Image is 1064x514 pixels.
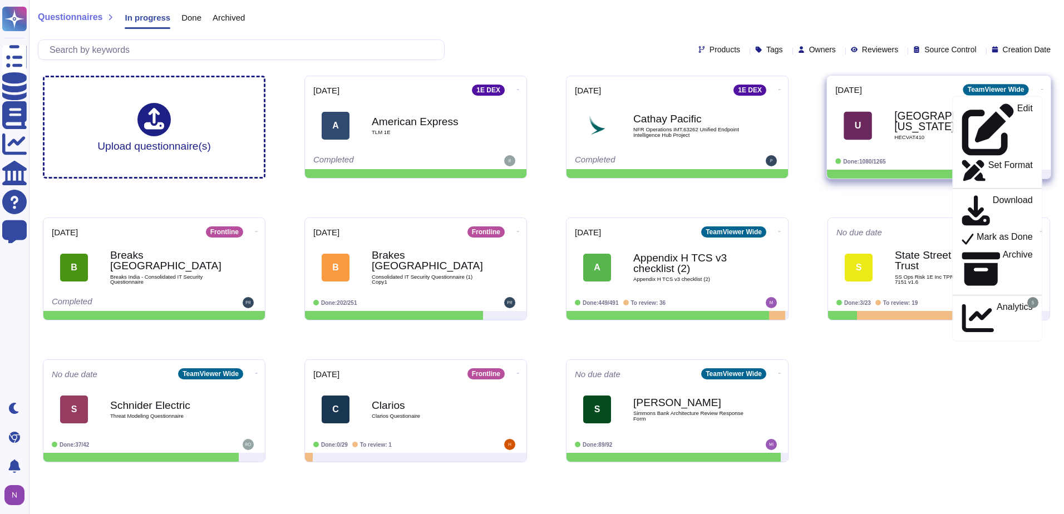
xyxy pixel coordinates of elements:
span: In progress [125,13,170,22]
span: Questionnaires [38,13,102,22]
span: To review: 36 [631,300,666,306]
span: Products [710,46,740,53]
img: user [766,297,777,308]
span: Archived [213,13,245,22]
b: Schnider Electric [110,400,221,411]
a: Archive [953,248,1042,290]
span: Done: 1080/1265 [843,158,885,164]
div: 1E DEX [733,85,766,96]
span: Creation Date [1003,46,1051,53]
a: Edit [953,101,1042,158]
b: Appendix H TCS v3 checklist (2) [633,253,745,274]
span: [DATE] [52,228,78,236]
span: Source Control [924,46,976,53]
p: Mark as Done [977,232,1033,245]
b: [PERSON_NAME] [633,397,745,408]
div: B [60,254,88,281]
div: Completed [575,155,711,166]
b: American Express [372,116,483,127]
b: [GEOGRAPHIC_DATA][US_STATE] [894,111,1007,132]
span: Done: 89/92 [583,442,612,448]
div: S [845,254,873,281]
img: user [766,439,777,450]
img: user [243,439,254,450]
b: Cathay Pacific [633,113,745,124]
div: Frontline [467,368,505,379]
img: Logo [583,112,611,140]
div: A [583,254,611,281]
img: user [504,439,515,450]
span: [DATE] [575,86,601,95]
button: user [2,483,32,507]
div: Completed [313,155,450,166]
p: Edit [1017,104,1033,156]
span: To review: 19 [883,300,918,306]
span: Tags [766,46,783,53]
img: user [4,485,24,505]
div: TeamViewer Wide [963,84,1029,95]
div: A [322,112,349,140]
a: Set Format [953,158,1042,184]
span: HECVAT410 [894,135,1007,141]
span: Done: 449/491 [583,300,619,306]
div: TeamViewer Wide [701,226,766,238]
span: NFR Operations IMT.63262 Unified Endpoint Intelligence Hub Project [633,127,745,137]
p: Set Format [988,161,1033,181]
span: [DATE] [313,228,339,236]
div: TeamViewer Wide [178,368,243,379]
span: Simmons Bank Architecture Review Response Form [633,411,745,421]
a: Mark as Done [953,229,1042,248]
a: Analytics [953,300,1042,337]
div: S [583,396,611,423]
span: No due date [575,370,620,378]
span: Done: 202/251 [321,300,357,306]
img: user [1027,297,1038,308]
span: Done: 37/42 [60,442,89,448]
div: 1E DEX [472,85,505,96]
span: Done: 3/23 [844,300,871,306]
span: [DATE] [313,86,339,95]
input: Search by keywords [44,40,444,60]
span: Threat Modeling Questionnaire [110,413,221,419]
span: [DATE] [313,370,339,378]
div: Upload questionnaire(s) [97,103,211,151]
span: No due date [52,370,97,378]
span: Done: 0/29 [321,442,348,448]
div: U [844,111,872,140]
span: Clarios Questionaire [372,413,483,419]
span: SS Ops Risk 1E Inc TPRA 7100040 Scope 7151 v1.6 [895,274,1006,285]
div: Frontline [206,226,243,238]
img: user [766,155,777,166]
b: Brakes [GEOGRAPHIC_DATA] [372,250,483,271]
span: Owners [809,46,836,53]
div: C [322,396,349,423]
img: user [504,297,515,308]
p: Analytics [997,303,1033,334]
span: Breaks India - Consolidated IT Security Questionnaire [110,274,221,285]
b: State Street Bank and Trust [895,250,1006,271]
div: Frontline [467,226,505,238]
span: To review: 1 [360,442,392,448]
div: Completed [52,297,188,308]
img: user [504,155,515,166]
span: Consolidated IT Security Questionnaire (1) Copy1 [372,274,483,285]
span: Done [181,13,201,22]
span: No due date [836,228,882,236]
b: Clarios [372,400,483,411]
div: S [60,396,88,423]
div: B [322,254,349,281]
span: [DATE] [835,86,862,94]
b: Breaks [GEOGRAPHIC_DATA] [110,250,221,271]
p: Download [993,196,1033,228]
p: Archive [1003,250,1033,288]
div: TeamViewer Wide [701,368,766,379]
span: [DATE] [575,228,601,236]
span: TLM 1E [372,130,483,135]
span: Appendix H TCS v3 checklist (2) [633,276,745,282]
a: Download [953,193,1042,230]
img: user [243,297,254,308]
span: Reviewers [862,46,898,53]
